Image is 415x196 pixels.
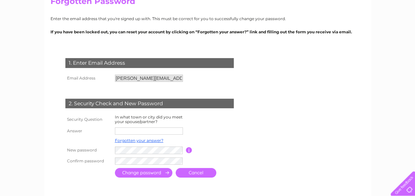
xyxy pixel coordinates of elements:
div: Clear Business is a trading name of Verastar Limited (registered in [GEOGRAPHIC_DATA] No. 3667643... [52,4,364,32]
input: Submit [115,168,172,178]
label: In what town or city did you meet your spouse/partner? [115,114,183,124]
p: If you have been locked out, you can reset your account by clicking on “Forgotten your answer?” l... [51,29,365,35]
th: Answer [64,126,113,136]
a: Contact [395,28,411,33]
a: Telecoms [358,28,377,33]
a: Water [323,28,335,33]
a: Blog [381,28,391,33]
img: logo.png [15,17,48,37]
p: Enter the email address that you're signed up with. This must be correct for you to successfully ... [51,16,365,22]
div: 2. Security Check and New Password [65,99,234,109]
a: Cancel [176,168,216,178]
th: Email Address [64,73,113,83]
a: Forgotten your answer? [115,138,163,143]
a: 0333 014 3131 [291,3,336,12]
a: Energy [339,28,354,33]
th: New password [64,145,113,156]
div: 1. Enter Email Address [65,58,234,68]
th: Confirm password [64,156,113,167]
th: Security Question [64,113,113,126]
input: Information [186,147,192,153]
